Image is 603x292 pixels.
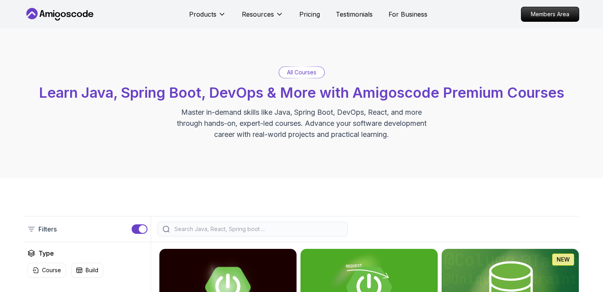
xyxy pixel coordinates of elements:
p: Build [86,266,98,274]
button: Products [189,9,226,25]
p: Filters [38,224,57,234]
p: Resources [242,9,274,19]
a: Pricing [299,9,320,19]
span: Learn Java, Spring Boot, DevOps & More with Amigoscode Premium Courses [39,84,564,101]
iframe: chat widget [554,243,603,280]
p: All Courses [287,68,316,76]
input: Search Java, React, Spring boot ... [173,225,343,233]
h2: Type [38,248,54,258]
button: Course [27,263,66,278]
a: For Business [389,9,427,19]
p: Master in-demand skills like Java, Spring Boot, DevOps, React, and more through hands-on, expert-... [168,107,435,140]
a: Members Area [521,7,579,22]
p: Products [189,9,216,19]
p: Course [42,266,61,274]
button: Build [71,263,103,278]
p: Members Area [521,7,579,21]
a: Testimonials [336,9,373,19]
button: Resources [242,9,283,25]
